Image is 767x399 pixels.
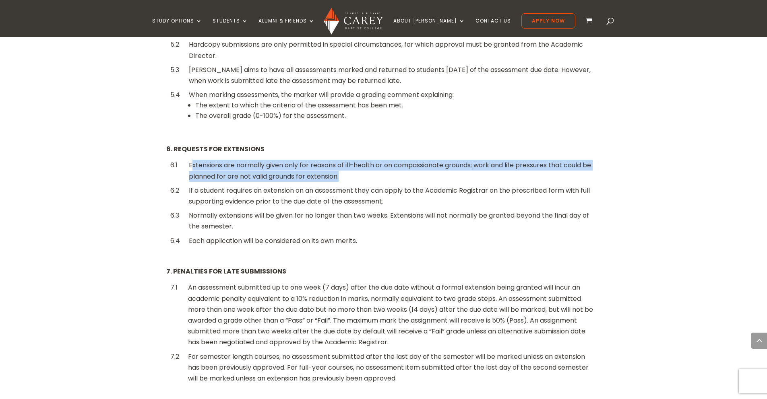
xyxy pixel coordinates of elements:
[521,13,575,29] a: Apply Now
[170,282,179,293] div: 7.1
[213,18,248,37] a: Students
[166,144,265,154] strong: 6. REQUESTS FOR EXTENSIONS
[258,18,315,37] a: Alumni & Friends
[188,282,597,348] div: An assessment submitted up to one week (7 days) after the due date without a formal extension bei...
[189,160,597,181] div: Extensions are normally given only for reasons of ill-health or on compassionate grounds; work an...
[166,267,286,276] strong: 7. PENALTIES FOR LATE SUBMISSIONS
[170,39,180,50] div: 5.2
[189,64,597,86] div: [PERSON_NAME] aims to have all assessments marked and returned to students [DATE] of the assessme...
[189,39,597,61] div: Hardcopy submissions are only permitted in special circumstances, for which approval must be gran...
[170,210,180,221] div: 6.3
[195,100,597,111] li: The extent to which the criteria of the assessment has been met.
[188,351,597,384] div: For semester length courses, no assessment submitted after the last day of the semester will be m...
[189,185,597,207] div: If a student requires an extension on an assessment they can apply to the Academic Registrar on t...
[393,18,465,37] a: About [PERSON_NAME]
[189,235,597,246] div: Each application will be considered on its own merits.
[189,89,597,130] div: When marking assessments, the marker will provide a grading comment explaining:
[189,210,597,232] div: Normally extensions will be given for no longer than two weeks. Extensions will not normally be g...
[475,18,511,37] a: Contact Us
[195,111,597,121] li: The overall grade (0-100%) for the assessment.
[152,18,202,37] a: Study Options
[170,89,180,100] div: 5.4
[170,160,180,171] div: 6.1
[170,185,180,196] div: 6.2
[170,64,180,75] div: 5.3
[170,235,180,246] div: 6.4
[324,8,383,35] img: Carey Baptist College
[170,351,179,362] div: 7.2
